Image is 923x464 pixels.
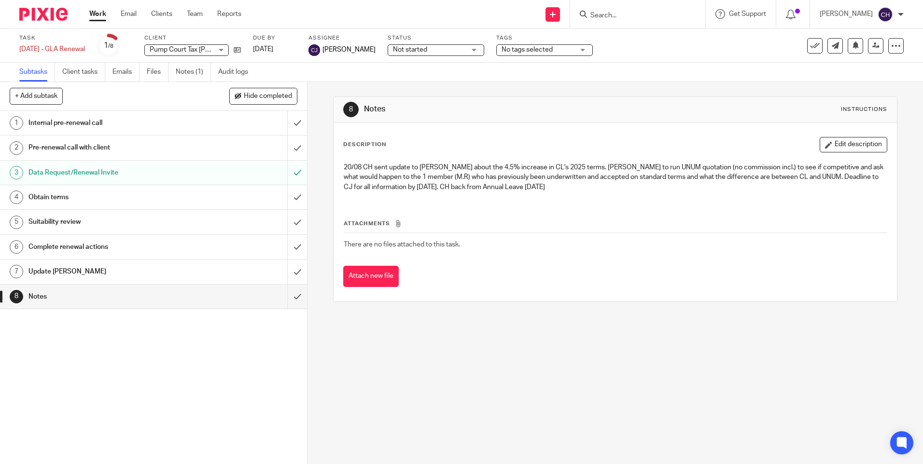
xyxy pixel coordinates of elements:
[217,9,241,19] a: Reports
[841,106,887,113] div: Instructions
[308,34,376,42] label: Assignee
[343,266,399,287] button: Attach new file
[344,221,390,226] span: Attachments
[144,34,241,42] label: Client
[253,46,273,53] span: [DATE]
[147,63,168,82] a: Files
[10,88,63,104] button: + Add subtask
[729,11,766,17] span: Get Support
[393,46,427,53] span: Not started
[104,40,113,51] div: 1
[253,34,296,42] label: Due by
[502,46,553,53] span: No tags selected
[344,163,886,192] p: 20/08 CH sent update to [PERSON_NAME] about the 4.5% increase in CL's 2025 terms. [PERSON_NAME] t...
[218,63,255,82] a: Audit logs
[28,240,195,254] h1: Complete renewal actions
[10,265,23,278] div: 7
[10,216,23,229] div: 5
[308,44,320,56] img: svg%3E
[10,240,23,254] div: 6
[19,8,68,21] img: Pixie
[10,166,23,179] div: 3
[19,34,85,42] label: Task
[496,34,593,42] label: Tags
[878,7,893,22] img: svg%3E
[28,264,195,279] h1: Update [PERSON_NAME]
[28,116,195,130] h1: Internal pre-renewal call
[820,137,887,152] button: Edit description
[343,102,359,117] div: 8
[28,190,195,205] h1: Obtain terms
[151,9,172,19] a: Clients
[244,93,292,100] span: Hide completed
[187,9,203,19] a: Team
[121,9,137,19] a: Email
[229,88,297,104] button: Hide completed
[10,116,23,130] div: 1
[176,63,211,82] a: Notes (1)
[322,45,376,55] span: [PERSON_NAME]
[28,215,195,229] h1: Suitability review
[10,290,23,303] div: 8
[19,44,85,54] div: [DATE] - GLA Renewal
[364,104,636,114] h1: Notes
[820,9,873,19] p: [PERSON_NAME]
[10,141,23,155] div: 2
[28,289,195,304] h1: Notes
[10,191,23,204] div: 4
[589,12,676,20] input: Search
[62,63,105,82] a: Client tasks
[388,34,484,42] label: Status
[112,63,140,82] a: Emails
[108,43,113,49] small: /8
[19,44,85,54] div: 29/9/25 - GLA Renewal
[89,9,106,19] a: Work
[150,46,252,53] span: Pump Court Tax [PERSON_NAME]
[344,241,460,248] span: There are no files attached to this task.
[343,141,386,149] p: Description
[19,63,55,82] a: Subtasks
[28,165,195,180] h1: Data Request/Renewal Invite
[28,140,195,155] h1: Pre-renewal call with client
